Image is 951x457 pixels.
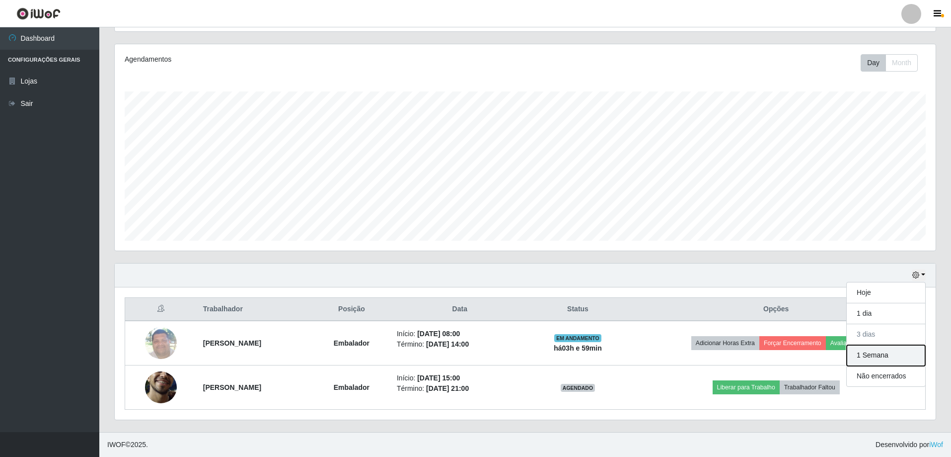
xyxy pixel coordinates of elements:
button: 1 dia [847,303,925,324]
span: EM ANDAMENTO [554,334,601,342]
button: Hoje [847,282,925,303]
button: Trabalhador Faltou [780,380,840,394]
th: Status [529,298,627,321]
button: Forçar Encerramento [759,336,826,350]
div: Toolbar with button groups [861,54,926,72]
time: [DATE] 14:00 [426,340,469,348]
button: 1 Semana [847,345,925,366]
button: Day [861,54,886,72]
strong: [PERSON_NAME] [203,383,261,391]
th: Data [391,298,529,321]
th: Opções [627,298,925,321]
time: [DATE] 21:00 [426,384,469,392]
strong: Embalador [334,383,369,391]
span: Desenvolvido por [876,440,943,450]
strong: Embalador [334,339,369,347]
a: iWof [929,441,943,449]
span: AGENDADO [561,384,595,392]
li: Início: [397,329,523,339]
th: Trabalhador [197,298,312,321]
button: Não encerrados [847,366,925,386]
img: 1697490161329.jpeg [145,322,177,364]
button: Liberar para Trabalho [713,380,780,394]
th: Posição [312,298,391,321]
li: Término: [397,383,523,394]
img: 1755034904390.jpeg [145,352,177,423]
img: CoreUI Logo [16,7,61,20]
button: Month [885,54,918,72]
li: Término: [397,339,523,350]
strong: há 03 h e 59 min [554,344,602,352]
span: IWOF [107,441,126,449]
time: [DATE] 15:00 [417,374,460,382]
li: Início: [397,373,523,383]
button: Avaliação [826,336,861,350]
div: Agendamentos [125,54,450,65]
span: © 2025 . [107,440,148,450]
div: First group [861,54,918,72]
button: Adicionar Horas Extra [691,336,759,350]
time: [DATE] 08:00 [417,330,460,338]
button: 3 dias [847,324,925,345]
strong: [PERSON_NAME] [203,339,261,347]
